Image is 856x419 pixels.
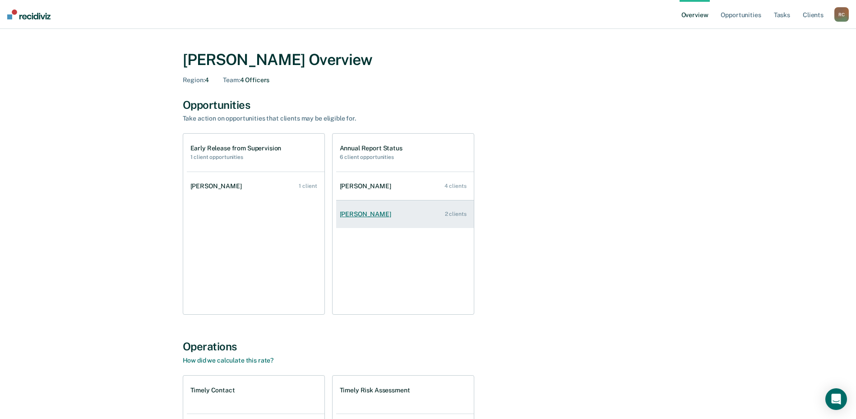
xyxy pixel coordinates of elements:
div: [PERSON_NAME] [190,182,245,190]
div: 1 client [299,183,317,189]
a: [PERSON_NAME] 1 client [187,173,324,199]
h2: 1 client opportunities [190,154,282,160]
div: [PERSON_NAME] Overview [183,51,674,69]
span: Region : [183,76,205,84]
button: RC [834,7,849,22]
h2: 6 client opportunities [340,154,403,160]
div: R C [834,7,849,22]
h1: Annual Report Status [340,144,403,152]
div: 4 clients [444,183,467,189]
h1: Timely Risk Assessment [340,386,410,394]
div: 4 [183,76,209,84]
div: Opportunities [183,98,674,112]
div: [PERSON_NAME] [340,182,395,190]
div: Take action on opportunities that clients may be eligible for. [183,115,499,122]
div: 2 clients [445,211,467,217]
img: Recidiviz [7,9,51,19]
a: [PERSON_NAME] 4 clients [336,173,474,199]
div: [PERSON_NAME] [340,210,395,218]
a: How did we calculate this rate? [183,357,274,364]
h1: Timely Contact [190,386,235,394]
div: Open Intercom Messenger [825,388,847,410]
div: Operations [183,340,674,353]
span: Team : [223,76,240,84]
div: 4 Officers [223,76,269,84]
a: [PERSON_NAME] 2 clients [336,201,474,227]
h1: Early Release from Supervision [190,144,282,152]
